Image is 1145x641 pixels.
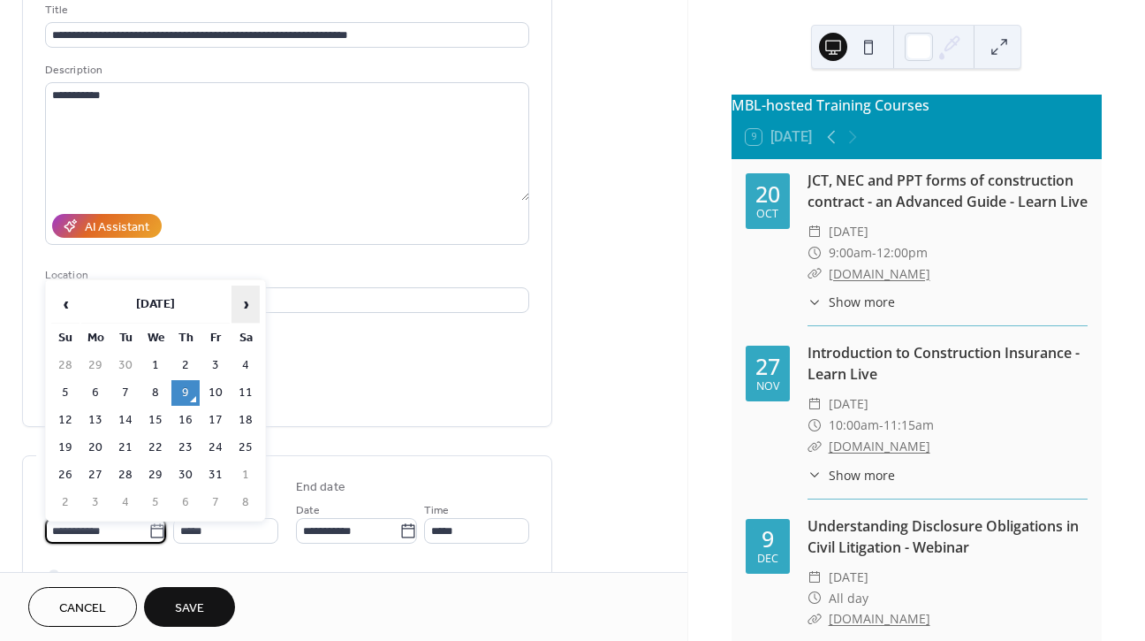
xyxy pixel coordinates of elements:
[51,325,80,351] th: Su
[171,490,200,515] td: 6
[81,462,110,488] td: 27
[81,286,230,324] th: [DATE]
[872,242,876,263] span: -
[732,95,1102,116] div: MBL-hosted Training Courses
[141,353,170,378] td: 1
[231,490,260,515] td: 8
[52,286,79,322] span: ‹
[829,438,930,454] a: [DOMAIN_NAME]
[876,242,928,263] span: 12:00pm
[829,588,868,609] span: All day
[231,353,260,378] td: 4
[757,553,778,565] div: Dec
[111,435,140,461] td: 21
[171,325,200,351] th: Th
[111,490,140,515] td: 4
[201,462,230,488] td: 31
[808,415,822,436] div: ​
[296,501,320,520] span: Date
[829,393,868,415] span: [DATE]
[829,221,868,242] span: [DATE]
[111,462,140,488] td: 28
[171,380,200,406] td: 9
[808,393,822,415] div: ​
[762,528,774,550] div: 9
[45,61,526,80] div: Description
[879,415,883,436] span: -
[175,599,204,618] span: Save
[201,408,230,433] td: 17
[231,380,260,406] td: 11
[829,265,930,282] a: [DOMAIN_NAME]
[756,209,778,220] div: Oct
[81,380,110,406] td: 6
[201,490,230,515] td: 7
[808,171,1088,211] a: JCT, NEC and PPT forms of construction contract - an Advanced Guide - Learn Live
[808,293,895,311] button: ​Show more
[81,490,110,515] td: 3
[232,286,259,322] span: ›
[171,462,200,488] td: 30
[81,435,110,461] td: 20
[51,353,80,378] td: 28
[755,183,780,205] div: 20
[59,599,106,618] span: Cancel
[111,380,140,406] td: 7
[424,501,449,520] span: Time
[51,490,80,515] td: 2
[111,353,140,378] td: 30
[51,380,80,406] td: 5
[808,242,822,263] div: ​
[231,435,260,461] td: 25
[829,293,895,311] span: Show more
[51,408,80,433] td: 12
[231,462,260,488] td: 1
[45,266,526,285] div: Location
[171,353,200,378] td: 2
[829,415,879,436] span: 10:00am
[51,462,80,488] td: 26
[52,214,162,238] button: AI Assistant
[51,435,80,461] td: 19
[85,218,149,237] div: AI Assistant
[28,587,137,627] a: Cancel
[808,343,1080,384] a: Introduction to Construction Insurance - Learn Live
[883,415,934,436] span: 11:15am
[829,610,930,627] a: [DOMAIN_NAME]
[808,263,822,285] div: ​
[66,567,97,585] span: All day
[829,567,868,588] span: [DATE]
[829,242,872,263] span: 9:00am
[81,353,110,378] td: 29
[141,380,170,406] td: 8
[141,408,170,433] td: 15
[829,466,895,485] span: Show more
[201,435,230,461] td: 24
[141,435,170,461] td: 22
[808,466,895,485] button: ​Show more
[144,587,235,627] button: Save
[808,436,822,457] div: ​
[171,408,200,433] td: 16
[808,588,822,609] div: ​
[755,355,780,378] div: 27
[808,293,822,311] div: ​
[231,325,260,351] th: Sa
[756,381,779,393] div: Nov
[141,490,170,515] td: 5
[81,325,110,351] th: Mo
[808,567,822,588] div: ​
[201,353,230,378] td: 3
[201,325,230,351] th: Fr
[296,478,345,497] div: End date
[45,1,526,19] div: Title
[81,408,110,433] td: 13
[808,608,822,630] div: ​
[808,466,822,485] div: ​
[808,516,1079,557] a: Understanding Disclosure Obligations in Civil Litigation - Webinar
[141,462,170,488] td: 29
[141,325,170,351] th: We
[201,380,230,406] td: 10
[171,435,200,461] td: 23
[111,325,140,351] th: Tu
